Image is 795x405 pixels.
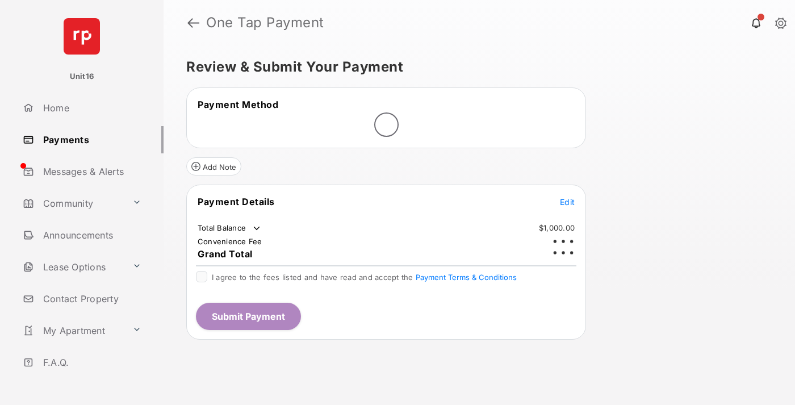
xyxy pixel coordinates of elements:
[186,157,241,176] button: Add Note
[186,60,763,74] h5: Review & Submit Your Payment
[212,273,517,282] span: I agree to the fees listed and have read and accept the
[18,349,164,376] a: F.A.Q.
[198,248,253,260] span: Grand Total
[18,158,164,185] a: Messages & Alerts
[18,190,128,217] a: Community
[18,126,164,153] a: Payments
[560,196,575,207] button: Edit
[18,222,164,249] a: Announcements
[206,16,324,30] strong: One Tap Payment
[538,223,575,233] td: $1,000.00
[18,285,164,312] a: Contact Property
[196,303,301,330] button: Submit Payment
[198,99,278,110] span: Payment Method
[197,223,262,234] td: Total Balance
[416,273,517,282] button: I agree to the fees listed and have read and accept the
[18,253,128,281] a: Lease Options
[64,18,100,55] img: svg+xml;base64,PHN2ZyB4bWxucz0iaHR0cDovL3d3dy53My5vcmcvMjAwMC9zdmciIHdpZHRoPSI2NCIgaGVpZ2h0PSI2NC...
[18,94,164,122] a: Home
[198,196,275,207] span: Payment Details
[197,236,263,247] td: Convenience Fee
[70,71,94,82] p: Unit16
[560,197,575,207] span: Edit
[18,317,128,344] a: My Apartment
